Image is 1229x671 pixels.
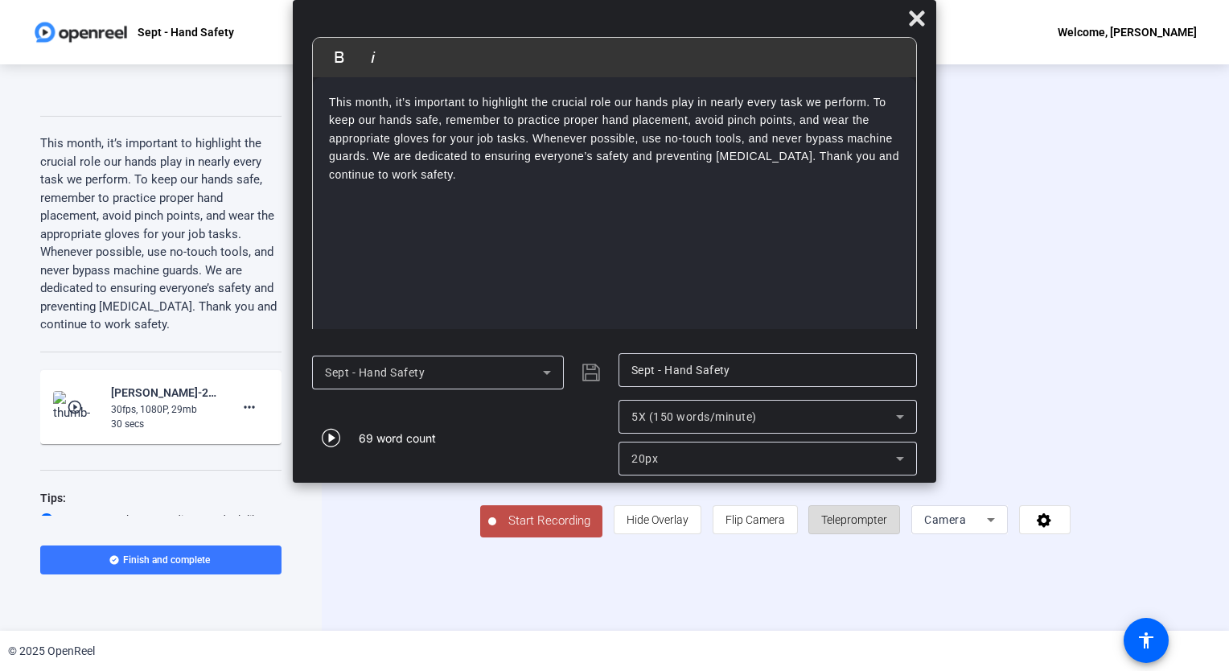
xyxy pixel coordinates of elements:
[725,513,785,526] span: Flip Camera
[138,23,234,42] p: Sept - Hand Safety
[325,366,425,379] span: Sept - Hand Safety
[240,397,259,417] mat-icon: more_horiz
[324,41,355,73] button: Bold (Ctrl+B)
[821,513,887,526] span: Teleprompter
[40,488,282,508] div: Tips:
[40,512,282,528] div: You can retake a recording you don’t like
[67,399,86,415] mat-icon: play_circle_outline
[111,402,219,417] div: 30fps, 1080P, 29mb
[924,513,966,526] span: Camera
[631,360,904,380] input: Title
[631,452,658,465] span: 20px
[111,417,219,431] div: 30 secs
[123,554,210,566] span: Finish and complete
[8,643,95,660] div: © 2025 OpenReel
[329,93,900,183] p: This month, it’s important to highlight the crucial role our hands play in nearly every task we p...
[496,512,602,530] span: Start Recording
[40,134,282,334] p: This month, it’s important to highlight the crucial role our hands play in nearly every task we p...
[111,383,219,402] div: [PERSON_NAME]-2025 Cleveland Cliffs EXM-Sept - Hand Safety-1755253556276-webcam
[1058,23,1197,42] div: Welcome, [PERSON_NAME]
[631,410,757,423] span: 5X (150 words/minute)
[32,16,129,48] img: OpenReel logo
[627,513,688,526] span: Hide Overlay
[358,41,388,73] button: Italic (Ctrl+I)
[53,391,101,423] img: thumb-nail
[359,430,436,447] div: 69 word count
[1137,631,1156,650] mat-icon: accessibility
